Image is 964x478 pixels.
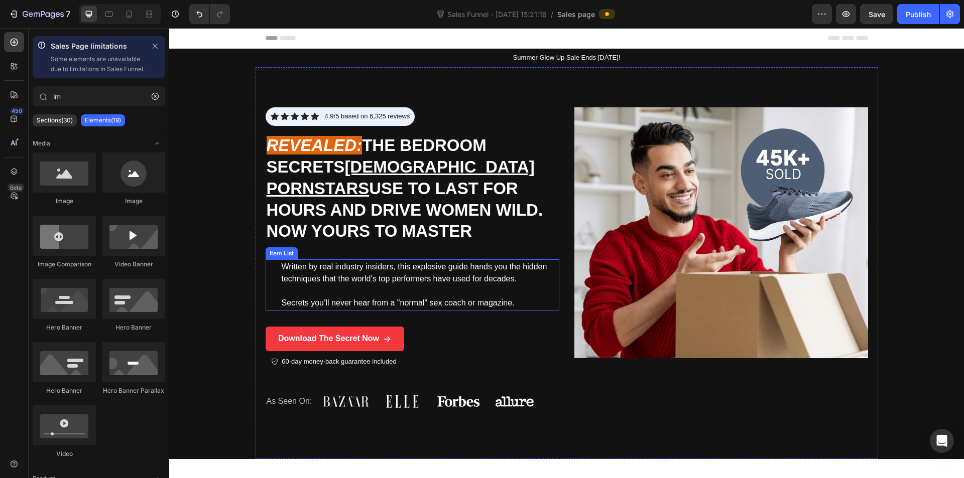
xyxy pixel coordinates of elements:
span: Media [33,139,50,148]
span: Save [869,10,885,19]
img: gempages_581501722132743081-5a1001fa-5ab3-4a5f-ade9-f921878cff50.png [405,79,699,330]
div: Hero Banner Parallax [102,386,165,395]
div: Image [102,197,165,206]
img: gempages_581501722132743081-bc1cf286-9be5-43b5-8da4-299cda4abf43.png [264,358,314,389]
p: 7 [66,8,70,20]
p: Elements(19) [85,116,121,124]
button: Publish [897,4,939,24]
div: Video [33,449,96,458]
input: Search Sections & Elements [33,86,165,106]
div: Publish [906,9,931,20]
p: Some elements are unavailable due to limitations in Sales Funnel. [51,54,145,74]
div: Hero Banner [33,323,96,332]
button: Save [860,4,893,24]
div: Beta [8,184,24,192]
img: gempages_581501722132743081-82fea9e8-7311-4b63-905f-a64df4859d87.png [320,358,371,389]
span: Sales page [557,9,595,20]
div: Hero Banner [33,386,96,395]
div: Hero Banner [102,323,165,332]
div: Image [33,197,96,206]
span: Toggle open [149,135,165,151]
div: Undo/Redo [189,4,230,24]
span: / [551,9,553,20]
img: gempages_581501722132743081-1af8a4da-47a2-41e8-8c2f-a546bf6b2cf1.png [208,358,258,389]
div: Image Comparison [33,260,96,269]
p: Sales Page limitations [51,40,145,52]
span: Sales Funnel - [DATE] 15:21:16 [445,9,549,20]
div: 450 [10,107,24,115]
button: 7 [4,4,75,24]
div: Open Intercom Messenger [930,429,954,453]
div: Video Banner [102,260,165,269]
p: Sections(30) [37,116,73,124]
iframe: Design area [169,28,964,478]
